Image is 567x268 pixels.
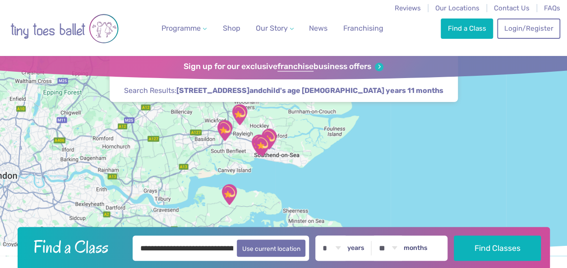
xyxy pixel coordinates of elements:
[544,4,560,12] a: FAQs
[248,134,270,156] div: Leigh Community Centre
[176,86,443,95] strong: and
[494,4,530,12] a: Contact Us
[309,24,327,32] span: News
[277,62,313,72] strong: franchise
[340,19,387,37] a: Franchising
[228,103,251,126] div: The Birches Scout Hut
[2,244,32,256] img: Google
[223,24,240,32] span: Shop
[158,19,210,37] a: Programme
[263,86,443,96] span: child's age [DEMOGRAPHIC_DATA] years 11 months
[10,6,119,51] img: tiny toes ballet
[252,19,297,37] a: Our Story
[404,244,428,252] label: months
[176,86,249,96] span: [STREET_ADDRESS]
[2,244,32,256] a: Open this area in Google Maps (opens a new window)
[258,128,280,150] div: Saint Peter's Church Youth Hall
[305,19,331,37] a: News
[256,24,288,32] span: Our Story
[218,183,240,206] div: High halstow village hall
[251,134,273,157] div: The Stables
[26,236,126,258] h2: Find a Class
[347,244,364,252] label: years
[395,4,421,12] a: Reviews
[251,134,273,157] div: @ The Studio Leigh
[441,18,493,38] a: Find a Class
[219,19,244,37] a: Shop
[184,62,383,72] a: Sign up for our exclusivefranchisebusiness offers
[435,4,479,12] a: Our Locations
[343,24,383,32] span: Franchising
[497,18,560,38] a: Login/Register
[454,236,541,261] button: Find Classes
[237,240,306,257] button: Use current location
[213,119,236,142] div: St George's Church Hall
[161,24,201,32] span: Programme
